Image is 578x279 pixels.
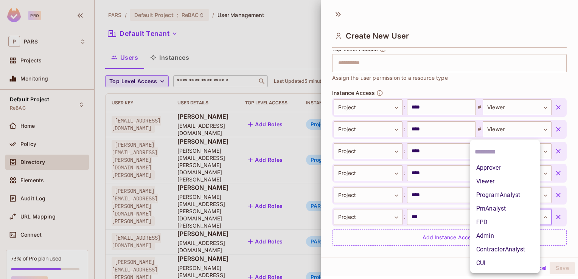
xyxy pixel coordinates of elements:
li: Viewer [470,175,540,188]
li: FPD [470,215,540,229]
li: CUI [470,256,540,270]
li: Admin [470,229,540,243]
li: Approver [470,161,540,175]
li: ContractorAnalyst [470,243,540,256]
li: ProgramAnalyst [470,188,540,202]
li: PmAnalyst [470,202,540,215]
